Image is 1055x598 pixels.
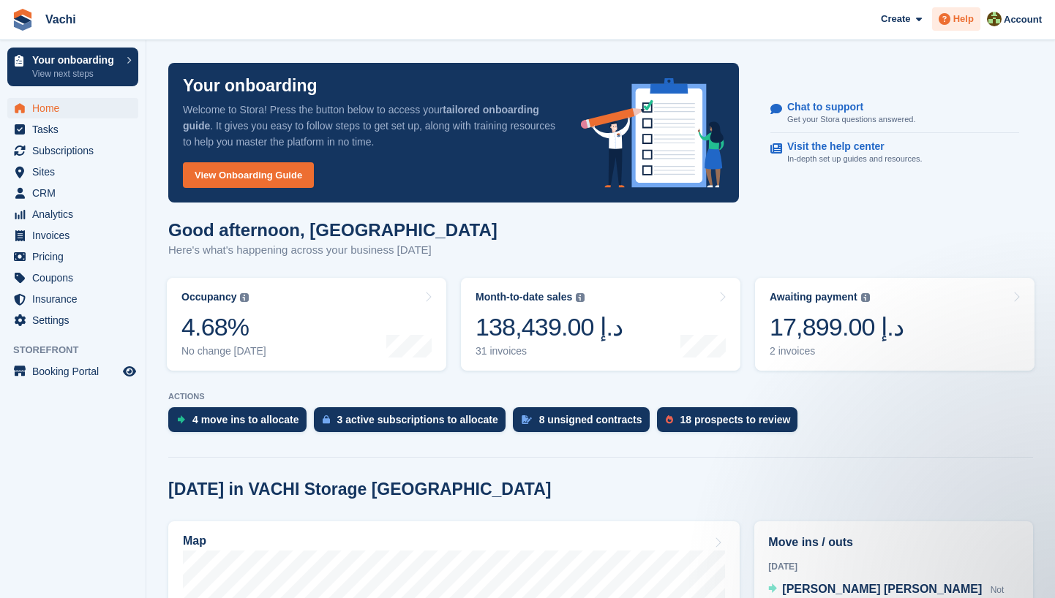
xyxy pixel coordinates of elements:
p: Here's what's happening across your business [DATE] [168,242,498,259]
p: Get your Stora questions answered. [787,113,915,126]
a: 18 prospects to review [657,407,806,439]
span: Analytics [32,204,120,224]
a: menu [7,289,138,309]
button: go back [10,6,37,34]
span: Pricing [32,246,120,267]
a: 8 unsigned contracts [513,407,657,439]
a: Occupancy 4.68% No change [DATE] [167,278,446,371]
button: Gif picker [70,467,81,479]
div: Support will be very limited on [DATE] as our team is attending the Stora Summit in [GEOGRAPHIC_D... [45,88,266,143]
img: icon-info-grey-7440780725fd019a000dd9b08b2336e03edf1995a4989e88bcd33f0948082b44.svg [861,293,870,302]
div: Anete says… [12,423,281,467]
div: 8 unsigned contracts [539,414,642,425]
div: Awaiting payment [770,291,857,303]
div: 3 active subscriptions to allocate [337,414,498,425]
div: [DATE] [768,560,1019,573]
div: Anete says… [12,214,281,258]
a: menu [7,268,138,288]
p: Your onboarding [32,55,119,65]
p: The team can also help [71,18,182,33]
span: Invoices [32,225,120,246]
div: Occupancy [181,291,236,303]
div: 4 move ins to allocate [192,414,299,425]
span: Coupons [32,268,120,288]
a: menu [7,310,138,330]
button: Send a message… [251,461,274,485]
h2: Map [183,534,206,548]
a: Preview store [121,363,138,380]
a: 3 active subscriptions to allocate [314,407,513,439]
img: Profile image for Fin [42,8,65,31]
p: ACTIONS [168,392,1033,401]
h2: Move ins / outs [768,534,1019,551]
img: contract_signature_icon-13c848040528278c33f63329250d36e43548de30e8caae1d1a13099fd9432cc5.svg [522,415,532,424]
button: Start recording [93,467,105,479]
img: prospect-51fa495bee0391a8d652442698ab0144808aea92771e9ea1ae160a38d050c398.svg [666,415,673,424]
div: 4.68% [181,312,266,342]
div: Fin says… [12,257,281,423]
a: Visit the help center In-depth set up guides and resources. [770,133,1019,173]
button: Upload attachment [23,467,34,479]
span: Insurance [32,289,120,309]
div: 17,899.00 د.إ [770,312,904,342]
img: stora-icon-8386f47178a22dfd0bd8f6a31ec36ba5ce8667c1dd55bd0f319d3a0aa187defe.svg [12,9,34,31]
div: How can we help? [12,170,128,203]
a: Your onboarding View next steps [7,48,138,86]
span: Create [881,12,910,26]
p: Welcome to Stora! Press the button below to access your . It gives you easy to follow steps to ge... [183,102,557,150]
h1: Good afternoon, [GEOGRAPHIC_DATA] [168,220,498,240]
a: Chat to support Get your Stora questions answered. [770,94,1019,134]
span: CRM [32,183,120,203]
div: 18 prospects to review [680,414,791,425]
p: Chat to support [787,101,904,113]
span: Tasks [32,119,120,140]
textarea: Message… [12,436,280,461]
div: how to connect Xero with stora? [105,432,269,447]
p: Visit the help center [787,140,911,153]
div: how to connect Xero with stora? [93,423,281,455]
a: menu [7,183,138,203]
button: Home [229,6,257,34]
a: menu [7,204,138,224]
img: onboarding-info-6c161a55d2c0e0a8cae90662b2fe09162a5109e8cc188191df67fb4f79e88e88.svg [581,78,724,188]
div: I need help using Stora [151,223,269,238]
a: Awaiting payment 17,899.00 د.إ 2 invoices [755,278,1035,371]
a: menu [7,140,138,161]
a: menu [7,225,138,246]
div: Hi there! You're speaking with Fin AI Agent. Our support team are available between 9am and 5pm, ... [23,266,228,323]
button: Emoji picker [46,467,58,479]
a: menu [7,98,138,118]
div: How can we help? [23,179,116,194]
div: Close [257,6,283,32]
img: icon-info-grey-7440780725fd019a000dd9b08b2336e03edf1995a4989e88bcd33f0948082b44.svg [240,293,249,302]
span: Help [953,12,974,26]
span: Account [1004,12,1042,27]
div: Fin says… [12,170,281,214]
a: menu [7,119,138,140]
span: Storefront [13,343,146,357]
a: menu [7,361,138,382]
div: Hi there! You're speaking with Fin AI Agent. Our support team are available between 9am and 5pm, ... [12,257,240,411]
span: Home [32,98,120,118]
div: 2 invoices [770,345,904,357]
a: Vachi [40,7,82,31]
img: Anete Gre [987,12,1002,26]
div: 31 invoices [476,345,623,357]
img: icon-info-grey-7440780725fd019a000dd9b08b2336e03edf1995a4989e88bcd33f0948082b44.svg [576,293,585,302]
img: active_subscription_to_allocate_icon-d502201f5373d7db506a760aba3b589e785aa758c864c3986d89f69b8ff3... [323,415,330,424]
a: 4 move ins to allocate [168,407,314,439]
div: 138,439.00 د.إ [476,312,623,342]
span: Sites [32,162,120,182]
div: While the team is away, I’m here to help with any questions you have. If you’d like to speak to a... [23,331,228,403]
span: Booking Portal [32,361,120,382]
div: I need help using Stora [139,214,281,246]
a: menu [7,162,138,182]
span: Subscriptions [32,140,120,161]
p: Your onboarding [183,77,318,94]
p: View next steps [32,67,119,80]
span: Settings [32,310,120,330]
img: move_ins_to_allocate_icon-fdf77a2bb77ea45bf5b3d319d69a93e2d87916cf1d5bf7949dd705db3b84f3ca.svg [177,415,185,424]
div: Month-to-date sales [476,291,572,303]
h1: Fin [71,7,89,18]
a: View Onboarding Guide [183,162,314,188]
